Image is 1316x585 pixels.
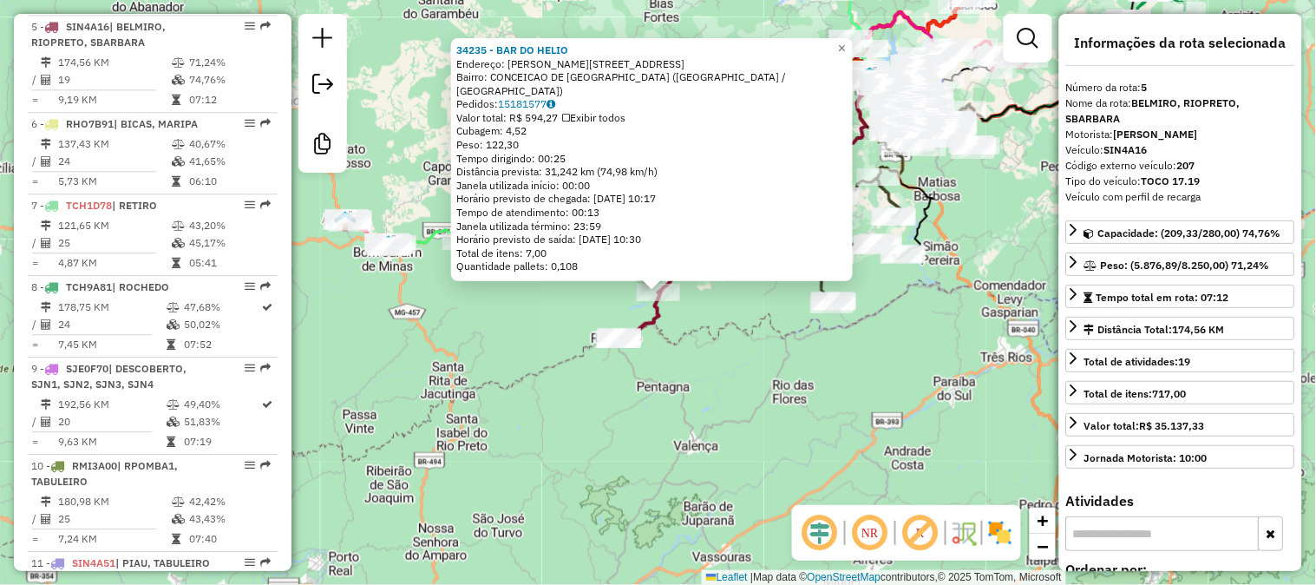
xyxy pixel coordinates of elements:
[1038,536,1049,557] span: −
[31,153,40,170] td: /
[57,530,171,548] td: 7,24 KM
[188,234,271,252] td: 45,17%
[31,173,40,190] td: =
[31,117,198,130] span: 6 -
[1066,142,1295,158] div: Veículo:
[1030,508,1056,534] a: Zoom in
[547,99,555,109] i: Observações
[57,396,166,413] td: 192,56 KM
[1066,220,1295,244] a: Capacidade: (209,33/280,00) 74,76%
[1179,355,1191,368] strong: 19
[849,512,891,554] span: Ocultar NR
[1066,158,1295,174] div: Código externo veículo:
[1153,387,1187,400] strong: 717,00
[245,363,255,373] em: Opções
[750,571,753,583] span: |
[1066,285,1295,308] a: Tempo total em rota: 07:12
[1097,291,1229,304] span: Tempo total em rota: 07:12
[31,510,40,528] td: /
[31,556,210,569] span: 11 -
[456,111,848,125] div: Valor total: R$ 594,27
[41,156,51,167] i: Total de Atividades
[456,138,848,152] div: Peso: 122,30
[172,176,180,187] i: Tempo total em rota
[456,260,848,273] div: Quantidade pallets: 0,108
[1030,534,1056,560] a: Zoom out
[950,519,978,547] img: Fluxo de ruas
[1066,445,1295,469] a: Jornada Motorista: 10:00
[31,234,40,252] td: /
[31,413,40,431] td: /
[57,433,166,450] td: 9,63 KM
[1066,127,1295,142] div: Motorista:
[799,512,841,554] span: Ocultar deslocamento
[31,91,40,108] td: =
[41,220,51,231] i: Distância Total
[456,233,848,246] div: Horário previsto de saída: [DATE] 10:30
[1038,509,1049,531] span: +
[57,299,166,316] td: 178,75 KM
[305,21,340,60] a: Nova sessão e pesquisa
[456,43,568,56] strong: 34235 - BAR DO HELIO
[456,97,848,111] div: Pedidos:
[57,510,171,528] td: 25
[245,118,255,128] em: Opções
[245,200,255,210] em: Opções
[188,254,271,272] td: 05:41
[172,139,185,149] i: % de utilização do peso
[183,433,261,450] td: 07:19
[167,399,180,410] i: % de utilização do peso
[66,20,109,33] span: SIN4A16
[1084,355,1191,368] span: Total de atividades:
[1084,418,1205,434] div: Valor total:
[183,396,261,413] td: 49,40%
[1066,174,1295,189] div: Tipo do veículo:
[31,459,178,488] span: 10 -
[245,21,255,31] em: Opções
[57,135,171,153] td: 137,43 KM
[305,127,340,166] a: Criar modelo
[1066,35,1295,51] h4: Informações da rota selecionada
[1066,253,1295,276] a: Peso: (5.876,89/8.250,00) 71,24%
[183,336,261,353] td: 07:52
[1066,413,1295,437] a: Valor total:R$ 35.137,33
[245,460,255,470] em: Opções
[31,280,169,293] span: 8 -
[57,91,171,108] td: 9,19 KM
[31,199,157,212] span: 7 -
[41,496,51,507] i: Distância Total
[263,302,273,312] i: Rota otimizada
[31,336,40,353] td: =
[188,54,271,71] td: 71,24%
[1084,450,1208,466] div: Jornada Motorista: 10:00
[305,67,340,106] a: Exportar sessão
[172,238,185,248] i: % de utilização da cubagem
[1177,159,1195,172] strong: 207
[66,199,112,212] span: TCH1D78
[31,20,166,49] span: 5 -
[31,71,40,89] td: /
[808,571,881,583] a: OpenStreetMap
[1142,81,1148,94] strong: 5
[188,493,271,510] td: 42,42%
[41,302,51,312] i: Distância Total
[1098,227,1281,240] span: Capacidade: (209,33/280,00) 74,76%
[172,534,180,544] i: Tempo total em rota
[57,173,171,190] td: 5,73 KM
[456,165,848,179] div: Distância prevista: 31,242 km (74,98 km/h)
[183,316,261,333] td: 50,02%
[1084,386,1187,402] div: Total de itens:
[456,43,848,273] div: Tempo de atendimento: 00:13
[183,299,261,316] td: 47,68%
[986,519,1014,547] img: Exibir/Ocultar setores
[1066,80,1295,95] div: Número da rota:
[498,97,555,110] a: 15181577
[114,117,198,130] span: | BICAS, MARIPA
[188,530,271,548] td: 07:40
[456,124,848,138] div: Cubagem: 4,52
[41,319,51,330] i: Total de Atividades
[172,75,185,85] i: % de utilização da cubagem
[41,399,51,410] i: Distância Total
[72,556,115,569] span: SIN4A51
[57,254,171,272] td: 4,87 KM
